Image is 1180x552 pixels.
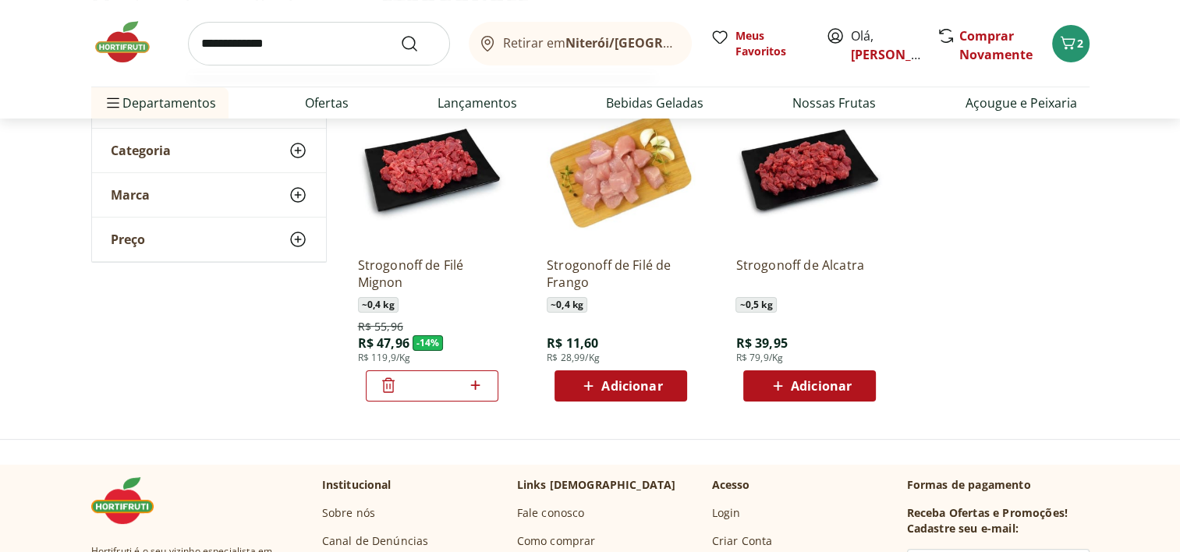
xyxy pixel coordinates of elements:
[735,297,776,313] span: ~ 0,5 kg
[91,19,169,65] img: Hortifruti
[712,477,750,493] p: Acesso
[413,335,444,351] span: - 14 %
[92,173,326,217] button: Marca
[517,505,585,521] a: Fale conosco
[322,533,429,549] a: Canal de Denúncias
[503,36,675,50] span: Retirar em
[111,232,145,247] span: Preço
[547,257,695,291] a: Strogonoff de Filé de Frango
[469,22,692,65] button: Retirar emNiterói/[GEOGRAPHIC_DATA]
[91,477,169,524] img: Hortifruti
[735,334,787,352] span: R$ 39,95
[547,352,600,364] span: R$ 28,99/Kg
[565,34,743,51] b: Niterói/[GEOGRAPHIC_DATA]
[400,34,438,53] button: Submit Search
[547,297,587,313] span: ~ 0,4 kg
[907,477,1090,493] p: Formas de pagamento
[735,257,884,291] a: Strogonoff de Alcatra
[907,505,1068,521] h3: Receba Ofertas e Promoções!
[735,96,884,244] img: Strogonoff de Alcatra
[104,84,216,122] span: Departamentos
[555,370,687,402] button: Adicionar
[712,505,741,521] a: Login
[606,94,703,112] a: Bebidas Geladas
[959,27,1033,63] a: Comprar Novamente
[92,218,326,261] button: Preço
[735,352,783,364] span: R$ 79,9/Kg
[322,477,392,493] p: Institucional
[743,370,876,402] button: Adicionar
[358,297,399,313] span: ~ 0,4 kg
[322,505,375,521] a: Sobre nós
[1077,36,1083,51] span: 2
[517,477,676,493] p: Links [DEMOGRAPHIC_DATA]
[358,257,506,291] a: Strogonoff de Filé Mignon
[358,352,411,364] span: R$ 119,9/Kg
[358,334,409,352] span: R$ 47,96
[517,533,596,549] a: Como comprar
[710,28,807,59] a: Meus Favoritos
[305,94,349,112] a: Ofertas
[358,96,506,244] img: Strogonoff de Filé Mignon
[92,129,326,172] button: Categoria
[547,334,598,352] span: R$ 11,60
[735,28,807,59] span: Meus Favoritos
[1052,25,1090,62] button: Carrinho
[111,187,150,203] span: Marca
[601,380,662,392] span: Adicionar
[791,380,852,392] span: Adicionar
[851,46,952,63] a: [PERSON_NAME]
[358,319,403,334] span: R$ 55,96
[712,533,773,549] a: Criar Conta
[965,94,1076,112] a: Açougue e Peixaria
[851,27,920,64] span: Olá,
[438,94,517,112] a: Lançamentos
[188,22,450,65] input: search
[547,96,695,244] img: Strogonoff de Filé de Frango
[792,94,876,112] a: Nossas Frutas
[111,143,171,158] span: Categoria
[104,84,122,122] button: Menu
[907,521,1019,536] h3: Cadastre seu e-mail:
